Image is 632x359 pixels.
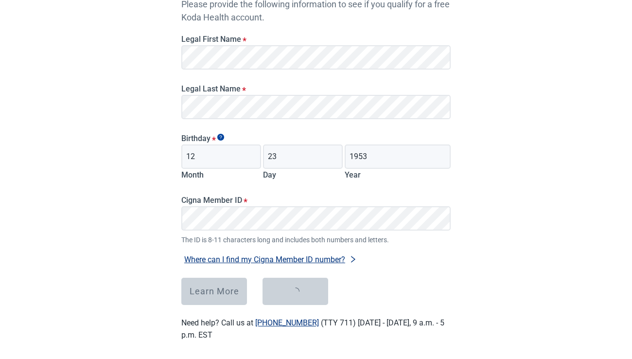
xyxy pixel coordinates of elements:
legend: Birthday [181,134,451,143]
label: Legal First Name [181,35,451,44]
button: Where can I find my Cigna Member ID number? [181,253,360,266]
input: Birth day [263,144,343,169]
input: Birth month [181,144,261,169]
span: loading [290,286,301,297]
label: Month [181,170,204,179]
label: Cigna Member ID [181,196,451,205]
span: right [349,255,357,263]
span: Show tooltip [217,134,224,141]
label: Year [345,170,361,179]
label: Day [263,170,276,179]
label: Legal Last Name [181,84,451,93]
a: [PHONE_NUMBER] [255,318,319,327]
input: Birth year [345,144,451,169]
button: Learn More [181,278,247,305]
span: The ID is 8-11 characters long and includes both numbers and letters. [181,234,451,245]
div: Learn More [190,287,239,296]
label: Need help? Call us at (TTY 711) [DATE] - [DATE], 9 a.m. - 5 p.m. EST [181,318,444,340]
